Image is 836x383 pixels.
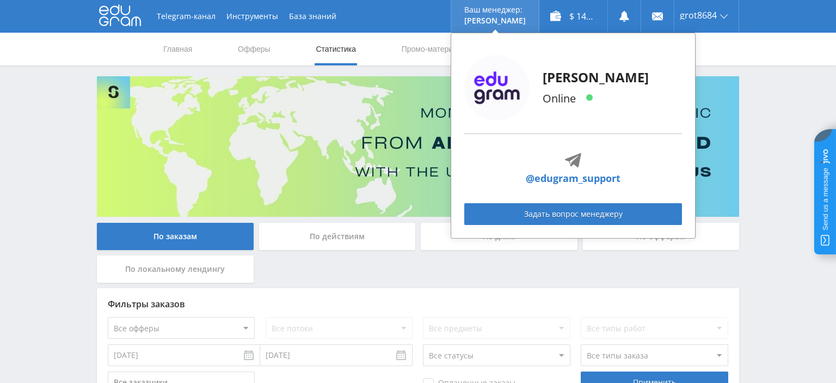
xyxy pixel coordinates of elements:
[162,33,193,65] a: Главная
[97,76,739,217] img: Banner
[97,223,254,250] div: По заказам
[401,33,468,65] a: Промо-материалы
[464,203,682,225] a: Задать вопрос менеджеру
[543,69,649,86] p: [PERSON_NAME]
[237,33,272,65] a: Офферы
[464,16,526,25] p: [PERSON_NAME]
[680,11,717,20] span: grot8684
[464,5,526,14] p: Ваш менеджер:
[259,223,416,250] div: По действиям
[108,299,728,309] div: Фильтры заказов
[543,90,649,107] p: Online
[421,223,577,250] div: По дням
[315,33,357,65] a: Статистика
[526,171,620,186] a: @edugram_support
[464,55,530,120] img: edugram_logo.png
[97,256,254,283] div: По локальному лендингу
